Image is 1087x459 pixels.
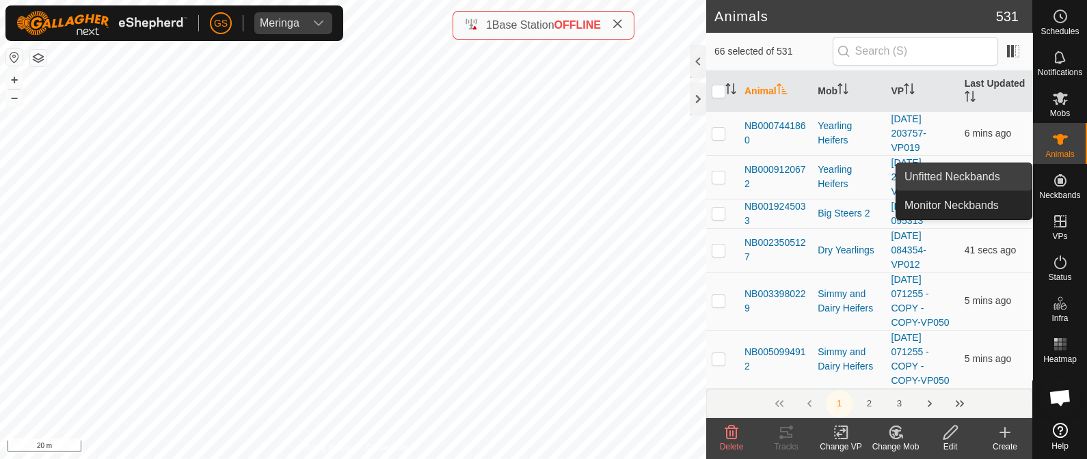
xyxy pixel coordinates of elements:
[366,441,407,454] a: Contact Us
[1052,232,1067,240] span: VPs
[725,85,736,96] p-sorticon: Activate to sort
[896,192,1032,219] a: Monitor Neckbands
[720,442,744,451] span: Delete
[260,18,299,29] div: Meringa
[818,243,880,258] div: Dry Yearlings
[891,113,926,153] a: [DATE] 203757-VP019
[1048,273,1071,281] span: Status
[868,441,923,453] div: Change Mob
[923,441,978,453] div: Edit
[996,6,1019,27] span: 531
[214,16,228,31] span: GS
[891,230,926,270] a: [DATE] 084354-VP012
[739,71,812,112] th: Animal
[1038,68,1082,76] span: Notifications
[833,37,998,66] input: Search (S)
[1033,417,1087,456] a: Help
[1051,314,1068,322] span: Infra
[714,44,833,59] span: 66 selected of 531
[965,93,976,104] p-sorticon: Activate to sort
[30,50,46,66] button: Map Layers
[818,119,880,148] div: Yearling Heifers
[486,19,492,31] span: 1
[305,12,332,34] div: dropdown trigger
[891,157,926,197] a: [DATE] 203757-VP019
[554,19,601,31] span: OFFLINE
[714,8,996,25] h2: Animals
[744,345,807,374] span: NB0050994912
[891,332,950,386] a: [DATE] 071255 - COPY - COPY-VP050
[1043,355,1077,363] span: Heatmap
[744,236,807,264] span: NB0023505127
[6,89,23,106] button: –
[814,441,868,453] div: Change VP
[744,119,807,148] span: NB0007441860
[904,169,1000,185] span: Unfitted Neckbands
[886,71,959,112] th: VP
[891,274,950,328] a: [DATE] 071255 - COPY - COPY-VP050
[818,206,880,221] div: Big Steers 2
[1045,150,1075,158] span: Animals
[965,128,1011,139] span: 17 Sept 2025, 9:21 pm
[1040,377,1081,418] div: Open chat
[904,85,915,96] p-sorticon: Activate to sort
[299,441,350,454] a: Privacy Policy
[965,295,1011,306] span: 17 Sept 2025, 9:22 pm
[896,163,1032,191] a: Unfitted Neckbands
[978,441,1032,453] div: Create
[886,390,913,417] button: 3
[916,390,943,417] button: Next Page
[1039,191,1080,199] span: Neckbands
[812,71,885,112] th: Mob
[6,72,23,88] button: +
[744,163,807,191] span: NB0009120672
[759,441,814,453] div: Tracks
[744,287,807,316] span: NB0033980229
[837,85,848,96] p-sorticon: Activate to sort
[856,390,883,417] button: 2
[1051,442,1069,450] span: Help
[1041,27,1079,36] span: Schedules
[818,287,880,316] div: Simmy and Dairy Heifers
[16,11,187,36] img: Gallagher Logo
[891,201,924,226] a: [DATE] 095313
[6,49,23,66] button: Reset Map
[904,197,999,214] span: Monitor Neckbands
[744,199,807,228] span: NB0019245033
[946,390,974,417] button: Last Page
[965,245,1017,255] span: 17 Sept 2025, 9:27 pm
[254,12,305,34] span: Meringa
[826,390,853,417] button: 1
[818,163,880,191] div: Yearling Heifers
[1050,109,1070,117] span: Mobs
[959,71,1032,112] th: Last Updated
[965,353,1011,364] span: 17 Sept 2025, 9:22 pm
[818,345,880,374] div: Simmy and Dairy Heifers
[777,85,788,96] p-sorticon: Activate to sort
[492,19,554,31] span: Base Station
